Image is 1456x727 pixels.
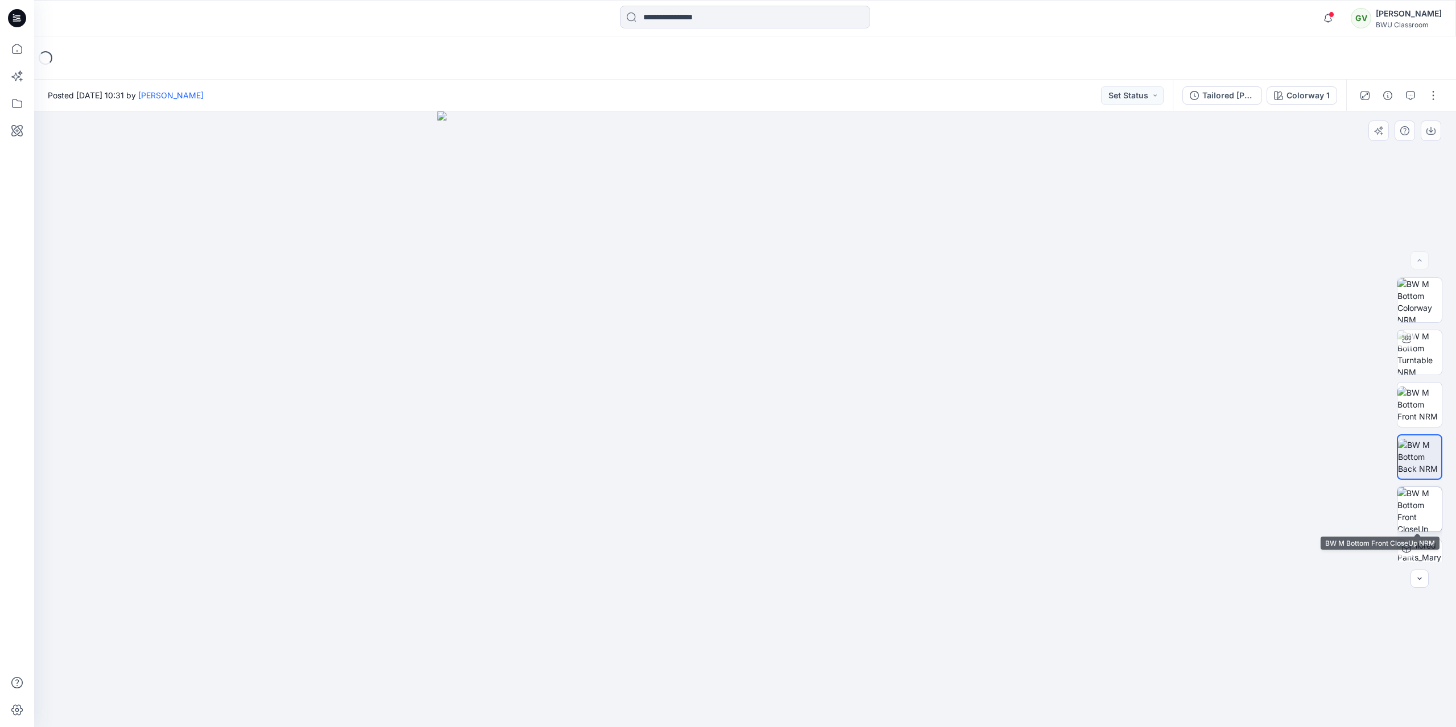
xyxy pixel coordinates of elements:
[1398,439,1441,475] img: BW M Bottom Back NRM
[1397,278,1442,322] img: BW M Bottom Colorway NRM
[1287,89,1330,102] div: Colorway 1
[1267,86,1337,105] button: Colorway 1
[1182,86,1262,105] button: Tailored [PERSON_NAME]
[1397,539,1442,584] img: Tailored Pants_Marylina Klenk Colorway 1
[1376,20,1442,29] div: BWU Classroom
[1202,89,1255,102] div: Tailored Pants_Marylina Klenk
[1376,7,1442,20] div: [PERSON_NAME]
[1379,86,1397,105] button: Details
[138,90,204,100] a: [PERSON_NAME]
[437,111,1053,727] img: eyJhbGciOiJIUzI1NiIsImtpZCI6IjAiLCJzbHQiOiJzZXMiLCJ0eXAiOiJKV1QifQ.eyJkYXRhIjp7InR5cGUiOiJzdG9yYW...
[48,89,204,101] span: Posted [DATE] 10:31 by
[1351,8,1371,28] div: GV
[1397,387,1442,422] img: BW M Bottom Front NRM
[1397,487,1442,531] img: BW M Bottom Front CloseUp NRM
[1397,330,1442,375] img: BW M Bottom Turntable NRM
